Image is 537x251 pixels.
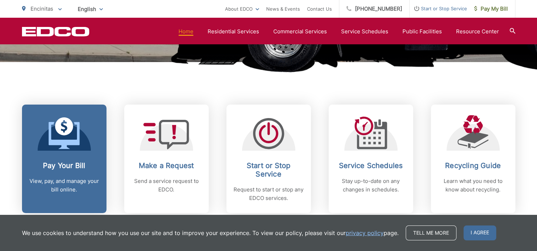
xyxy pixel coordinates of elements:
a: Service Schedules Stay up-to-date on any changes in schedules. [329,105,413,213]
h2: Make a Request [131,161,202,170]
span: Pay My Bill [474,5,508,13]
p: Request to start or stop any EDCO services. [234,185,304,202]
p: View, pay, and manage your bill online. [29,177,99,194]
a: Home [179,27,193,36]
a: Recycling Guide Learn what you need to know about recycling. [431,105,515,213]
a: Residential Services [208,27,259,36]
a: Resource Center [456,27,499,36]
a: Make a Request Send a service request to EDCO. [124,105,209,213]
a: privacy policy [346,229,384,237]
span: Encinitas [31,5,53,12]
h2: Start or Stop Service [234,161,304,178]
a: Tell me more [406,225,456,240]
p: Send a service request to EDCO. [131,177,202,194]
a: News & Events [266,5,300,13]
h2: Service Schedules [336,161,406,170]
a: Public Facilities [402,27,442,36]
p: We use cookies to understand how you use our site and to improve your experience. To view our pol... [22,229,399,237]
span: I agree [464,225,496,240]
a: About EDCO [225,5,259,13]
a: Contact Us [307,5,332,13]
h2: Recycling Guide [438,161,508,170]
a: EDCD logo. Return to the homepage. [22,27,89,37]
a: Service Schedules [341,27,388,36]
a: Pay Your Bill View, pay, and manage your bill online. [22,105,106,213]
a: Commercial Services [273,27,327,36]
p: Stay up-to-date on any changes in schedules. [336,177,406,194]
span: English [72,3,108,15]
p: Learn what you need to know about recycling. [438,177,508,194]
h2: Pay Your Bill [29,161,99,170]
